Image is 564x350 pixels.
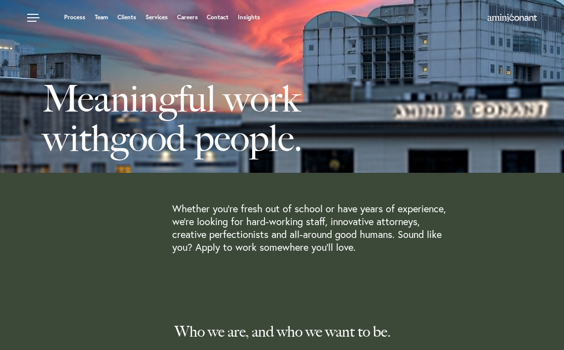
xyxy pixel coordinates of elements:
a: Insights [238,14,260,20]
p: Who we are, and who we want to be. [175,323,510,341]
a: Home [488,14,537,22]
a: Process [64,14,85,20]
img: Amini & Conant [488,14,537,22]
a: Services [146,14,168,20]
a: Contact [207,14,228,20]
a: Team [95,14,108,20]
a: Clients [117,14,136,20]
a: Careers [177,14,198,20]
p: Whether you’re fresh out of school or have years of experience, we’re looking for hard-working st... [172,202,448,254]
